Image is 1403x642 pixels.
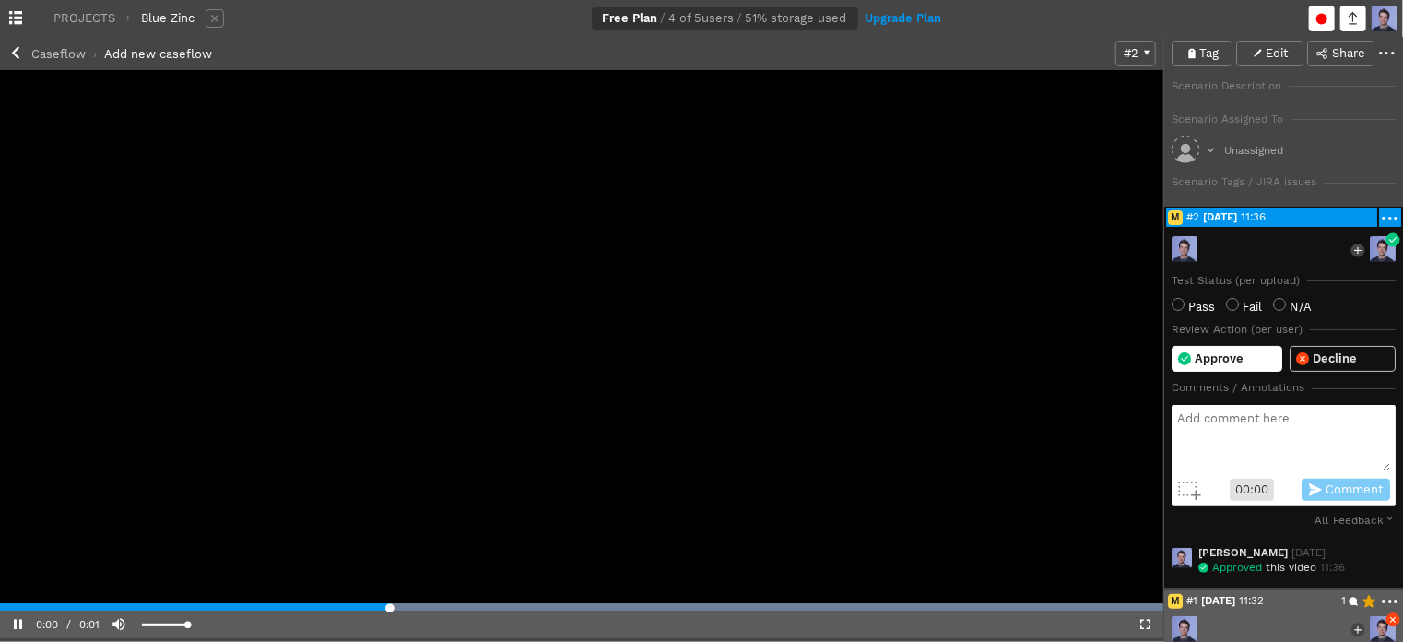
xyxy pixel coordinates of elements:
div: Test Status (per upload) [1172,276,1300,287]
span: 0:01 [80,611,100,638]
span: # 2 [1186,212,1199,223]
div: Unassigned [1224,146,1283,157]
span: / [66,618,71,631]
div: Scenario Assigned To [1172,114,1283,125]
span: › [115,13,141,24]
div: ••• [1378,48,1396,60]
span: Share [1332,48,1365,60]
div: ••• [1382,597,1399,609]
i: M [1168,594,1183,609]
span: › [86,48,104,61]
i: M [1168,210,1183,225]
button: Mute [100,611,137,638]
a: M#1[DATE]11:321 [1166,592,1377,611]
button: Fullscreen [1126,611,1163,638]
span: [DATE] [1203,212,1237,223]
div: Scenario Tags / JIRA issues [1172,177,1316,188]
span: Decline [1313,353,1357,365]
span: 11:36 [1241,212,1375,223]
span: Edit [1266,48,1288,60]
span: Comment [1326,484,1383,496]
span: Add new caseflow [104,47,212,61]
div: Review Action (per user) [1172,325,1303,336]
div: Scenario Description [1172,81,1281,92]
span: Approve [1195,353,1244,365]
span: 1 [1341,596,1346,607]
span: / [658,13,669,25]
span: Approved [1208,563,1266,574]
span: [DATE] [1201,596,1235,607]
span: 16 Jun 21 - 11:36 [1291,546,1326,559]
span: 11:32 [1239,596,1341,607]
label: Fail [1226,300,1262,314]
span: 00:00 [1230,479,1274,501]
span: Tag [1199,48,1219,60]
span: 4 of 5 users [669,13,735,25]
label: Pass [1172,300,1215,314]
div: Volume Level [142,624,188,626]
span: Free Plan [603,13,658,25]
a: M#2[DATE]11:36 [1166,208,1377,227]
div: All Feedback [1315,514,1396,527]
span: [PERSON_NAME] [1198,546,1291,559]
label: N/A [1273,300,1312,314]
span: 51% storage used [746,13,847,25]
span: # 1 [1186,596,1197,607]
span: 16 Jun 21 - 11:36 [1316,563,1345,574]
a: Upgrade Plan [866,13,942,25]
span: # 2 [1124,48,1138,60]
a: Free Plan /4 of 5users/ 51% storage used [592,7,866,30]
div: Comments / Annotations [1172,383,1304,394]
span: this video [1266,563,1316,574]
span: / [735,13,746,25]
span: 0:00 [37,611,59,638]
span: Caseflow [31,47,86,61]
div: ••• [1382,213,1399,225]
